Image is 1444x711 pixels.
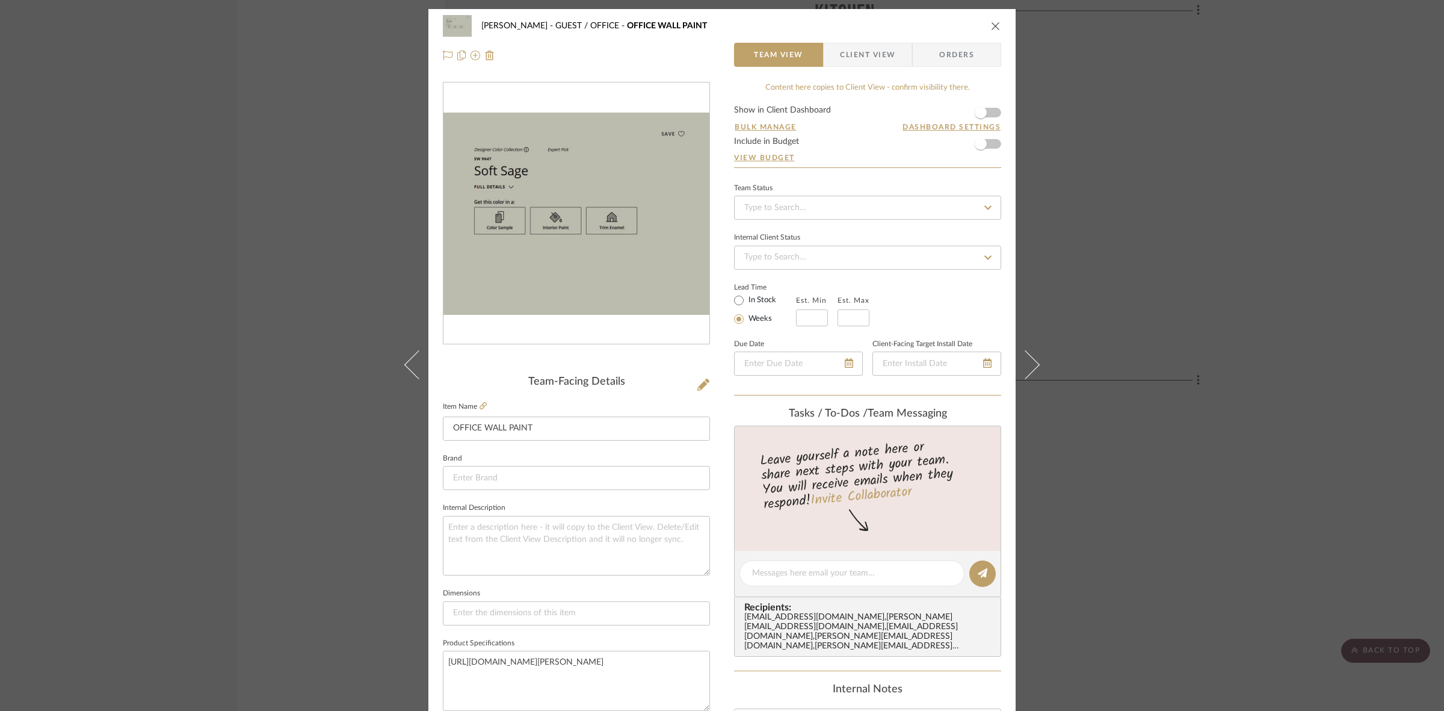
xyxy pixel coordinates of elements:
[838,296,869,305] label: Est. Max
[734,352,863,376] input: Enter Due Date
[443,466,710,490] input: Enter Brand
[734,683,1001,697] div: Internal Notes
[443,113,709,315] div: 0
[443,591,480,597] label: Dimensions
[481,22,555,30] span: [PERSON_NAME]
[443,402,487,412] label: Item Name
[443,376,710,389] div: Team-Facing Details
[810,482,913,512] a: Invite Collaborator
[443,601,710,626] input: Enter the dimensions of this item
[840,43,895,67] span: Client View
[734,341,764,347] label: Due Date
[872,352,1001,376] input: Enter Install Date
[734,185,773,191] div: Team Status
[734,293,796,326] mat-radio-group: Select item type
[443,113,709,315] img: 628c9661-e8bc-4241-9472-17bf07d05181_436x436.jpg
[746,314,772,324] label: Weeks
[485,51,495,60] img: Remove from project
[555,22,627,30] span: GUEST / OFFICE
[443,641,514,647] label: Product Specifications
[872,341,972,347] label: Client-Facing Target Install Date
[796,296,827,305] label: Est. Min
[734,246,1001,270] input: Type to Search…
[733,434,1003,515] div: Leave yourself a note here or share next steps with your team. You will receive emails when they ...
[734,408,1001,421] div: team Messaging
[734,153,1001,163] a: View Budget
[443,456,462,462] label: Brand
[744,602,996,613] span: Recipients:
[627,22,707,30] span: OFFICE WALL PAINT
[734,235,800,241] div: Internal Client Status
[443,417,710,441] input: Enter Item Name
[443,505,505,511] label: Internal Description
[789,408,868,419] span: Tasks / To-Dos /
[734,122,797,132] button: Bulk Manage
[734,196,1001,220] input: Type to Search…
[734,82,1001,94] div: Content here copies to Client View - confirm visibility there.
[746,295,776,306] label: In Stock
[926,43,987,67] span: Orders
[754,43,803,67] span: Team View
[734,282,796,293] label: Lead Time
[744,613,996,651] div: [EMAIL_ADDRESS][DOMAIN_NAME] , [PERSON_NAME][EMAIL_ADDRESS][DOMAIN_NAME] , [EMAIL_ADDRESS][DOMAIN...
[443,14,472,38] img: 628c9661-e8bc-4241-9472-17bf07d05181_48x40.jpg
[990,20,1001,31] button: close
[902,122,1001,132] button: Dashboard Settings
